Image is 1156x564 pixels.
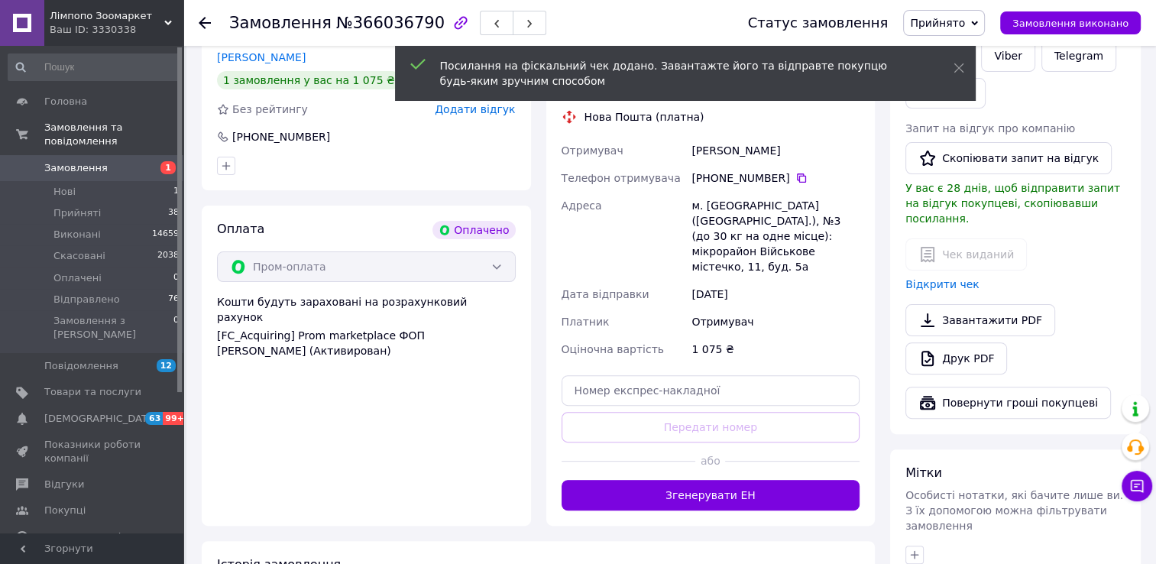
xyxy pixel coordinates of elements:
span: Додати відгук [435,103,515,115]
div: [DATE] [688,280,863,308]
span: Замовлення та повідомлення [44,121,183,148]
span: Платник [562,316,610,328]
span: У вас є 28 днів, щоб відправити запит на відгук покупцеві, скопіювавши посилання. [905,182,1120,225]
span: Головна [44,95,87,109]
input: Номер експрес-накладної [562,375,860,406]
a: Друк PDF [905,342,1007,374]
div: Кошти будуть зараховані на розрахунковий рахунок [217,294,516,358]
span: Без рейтингу [232,103,308,115]
span: 63 [145,412,163,425]
span: Отримувач [562,144,623,157]
span: 1 [173,185,179,199]
div: 1 075 ₴ [688,335,863,363]
span: Каталог ProSale [44,530,127,544]
button: Чат з покупцем [1122,471,1152,501]
button: Замовлення виконано [1000,11,1141,34]
span: Скасовані [53,249,105,263]
div: 1 замовлення у вас на 1 075 ₴ [217,71,401,89]
div: [FC_Acquiring] Prom marketplace ФОП [PERSON_NAME] (Активирован) [217,328,516,358]
span: Товари та послуги [44,385,141,399]
div: Отримувач [688,308,863,335]
a: Завантажити PDF [905,304,1055,336]
span: 2038 [157,249,179,263]
span: Замовлення [44,161,108,175]
a: Telegram [1041,40,1116,72]
a: Відкрити чек [905,278,980,290]
span: Мітки [905,465,942,480]
div: м. [GEOGRAPHIC_DATA] ([GEOGRAPHIC_DATA].), №3 (до 30 кг на одне місце): мікрорайон Військове міст... [688,192,863,280]
span: Виконані [53,228,101,241]
a: Viber [981,40,1035,72]
span: Покупці [44,504,86,517]
div: Нова Пошта (платна) [581,109,708,125]
span: Відправлено [53,293,120,306]
span: Повідомлення [44,359,118,373]
span: Оціночна вартість [562,343,664,355]
span: Замовлення [229,14,332,32]
span: 0 [173,271,179,285]
div: [PHONE_NUMBER] [231,129,332,144]
button: Згенерувати ЕН [562,480,860,511]
span: 0 [173,314,179,342]
input: Пошук [8,53,180,81]
span: Лімпопо Зоомаркет [50,9,164,23]
span: [DEMOGRAPHIC_DATA] [44,412,157,426]
span: Телефон отримувача [562,172,681,184]
div: Ваш ID: 3330338 [50,23,183,37]
span: Запит на відгук про компанію [905,122,1075,135]
div: [PHONE_NUMBER] [691,170,860,186]
span: 38 [168,206,179,220]
span: Дата відправки [562,288,649,300]
span: Особисті нотатки, які бачите лише ви. З їх допомогою можна фільтрувати замовлення [905,489,1123,532]
button: Повернути гроші покупцеві [905,387,1111,419]
span: Замовлення виконано [1012,18,1128,29]
span: Оплачені [53,271,102,285]
span: 1 [160,161,176,174]
div: Посилання на фіскальний чек додано. Завантажте його та відправте покупцю будь-яким зручним способом [440,58,915,89]
span: Прийняті [53,206,101,220]
span: Нові [53,185,76,199]
div: Оплачено [432,221,515,239]
a: [PERSON_NAME] [217,51,306,63]
div: Статус замовлення [748,15,889,31]
span: 99+ [163,412,188,425]
span: 14659 [152,228,179,241]
span: Замовлення з [PERSON_NAME] [53,314,173,342]
span: Адреса [562,199,602,212]
span: або [695,453,725,468]
span: Оплата [217,222,264,236]
span: №366036790 [336,14,445,32]
span: 76 [168,293,179,306]
button: Скопіювати запит на відгук [905,142,1112,174]
span: 12 [157,359,176,372]
div: Повернутися назад [199,15,211,31]
span: Відгуки [44,478,84,491]
div: [PERSON_NAME] [688,137,863,164]
span: Показники роботи компанії [44,438,141,465]
span: Прийнято [910,17,965,29]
